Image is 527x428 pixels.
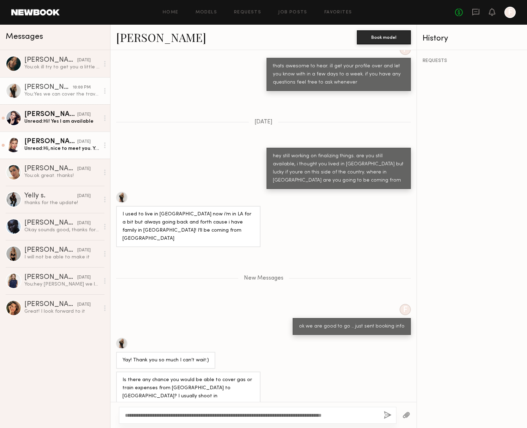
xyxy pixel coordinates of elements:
[24,91,100,98] div: You: Yes we can cover the travel costs. do you plan on driving yourself idk if there is an easy t...
[24,220,77,227] div: [PERSON_NAME]
[357,30,411,44] button: Book model
[122,376,254,425] div: Is there any chance you would be able to cover gas or train expenses from [GEOGRAPHIC_DATA] to [G...
[24,308,100,315] div: Great! I look forward to it
[163,10,179,15] a: Home
[24,254,100,261] div: I will not be able to make it
[77,247,91,254] div: [DATE]
[24,274,77,281] div: [PERSON_NAME]
[77,111,91,118] div: [DATE]
[24,281,100,288] div: You: hey [PERSON_NAME] we love your look, I am casting a photo/video shoot for the brand L'eggs f...
[423,59,521,63] div: REQUESTS
[77,274,91,281] div: [DATE]
[254,119,273,125] span: [DATE]
[24,138,77,145] div: [PERSON_NAME]
[77,139,91,145] div: [DATE]
[24,192,77,200] div: Yelly s.
[299,323,405,331] div: ok we are good to go .. just sent booking info
[24,301,77,308] div: [PERSON_NAME]
[24,247,77,254] div: [PERSON_NAME]
[116,30,206,45] a: [PERSON_NAME]
[24,227,100,233] div: Okay sounds good, thanks for the update!
[273,152,405,185] div: hey still working on finalizing things. are you still available, i thought you lived in [GEOGRAPH...
[24,172,100,179] div: You: ok great. thanks!
[357,34,411,40] a: Book model
[77,301,91,308] div: [DATE]
[504,7,516,18] a: F
[24,84,73,91] div: [PERSON_NAME]
[234,10,261,15] a: Requests
[24,118,100,125] div: Unread: Hi! Yes I am available
[24,57,77,64] div: [PERSON_NAME]
[324,10,352,15] a: Favorites
[24,145,100,152] div: Unread: Hi, nice to meet you. Yes Im available. Also, my Instagram is @meggirll. Thank you!
[423,35,521,43] div: History
[6,33,43,41] span: Messages
[24,111,77,118] div: [PERSON_NAME]
[273,62,405,87] div: thats awesome to hear. ill get your profile over and let you know with in a few days to a week. i...
[244,275,283,281] span: New Messages
[77,193,91,200] div: [DATE]
[77,166,91,172] div: [DATE]
[278,10,307,15] a: Job Posts
[122,210,254,243] div: I used to live in [GEOGRAPHIC_DATA] now i’m in LA for a bit but always going back and forth cause...
[122,356,209,365] div: Yay! Thank you so much I can’t wait:)
[77,220,91,227] div: [DATE]
[77,57,91,64] div: [DATE]
[196,10,217,15] a: Models
[73,84,91,91] div: 10:00 PM
[24,165,77,172] div: [PERSON_NAME]
[24,64,100,71] div: You: ok ill try to get you a little later start time waitign to hear from the rest of the models
[24,200,100,206] div: thanks for the update!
